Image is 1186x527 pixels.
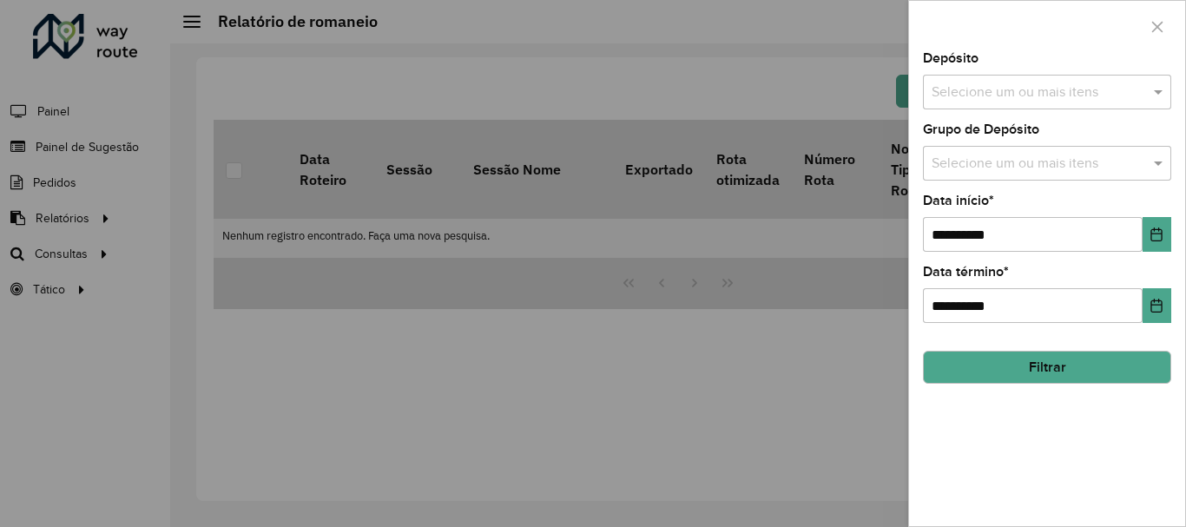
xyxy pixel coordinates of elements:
button: Filtrar [923,351,1171,384]
label: Depósito [923,48,978,69]
label: Grupo de Depósito [923,119,1039,140]
label: Data início [923,190,994,211]
button: Choose Date [1143,288,1171,323]
button: Choose Date [1143,217,1171,252]
label: Data término [923,261,1009,282]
